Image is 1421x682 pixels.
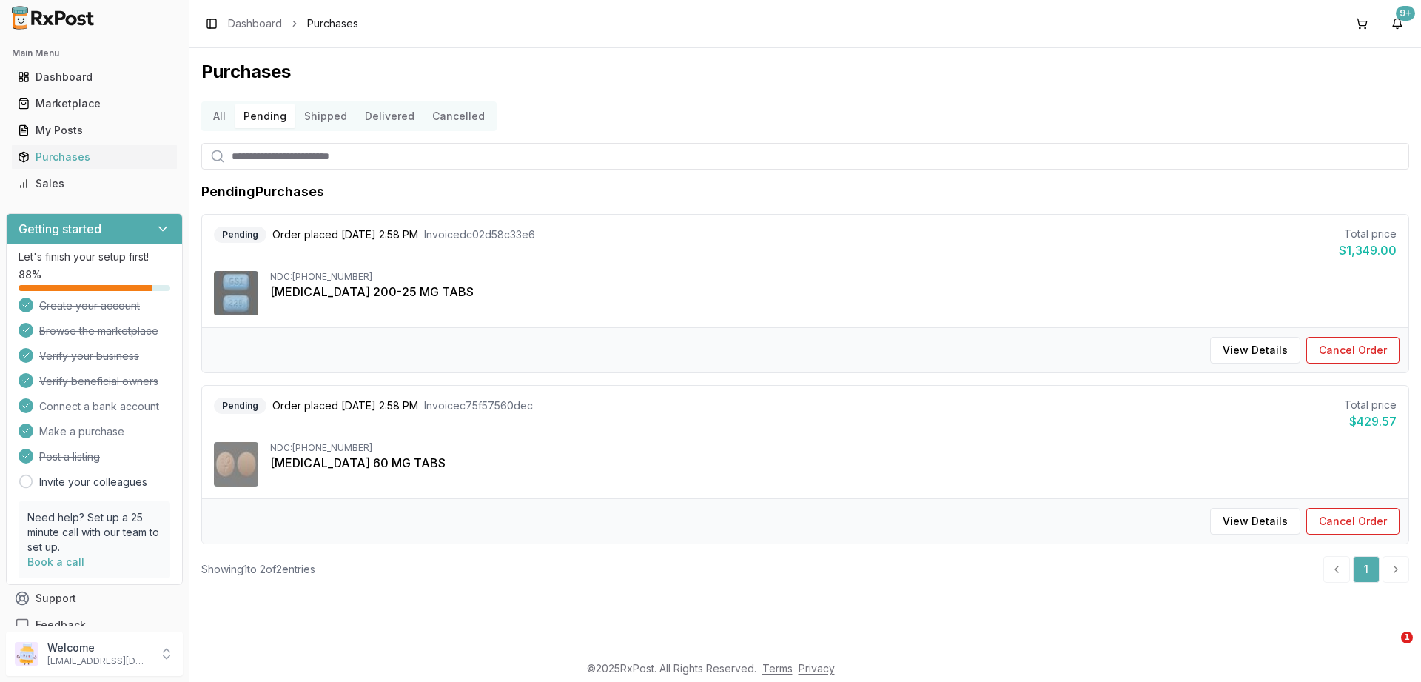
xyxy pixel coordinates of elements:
button: Pending [235,104,295,128]
button: Marketplace [6,92,183,116]
img: RxPost Logo [6,6,101,30]
button: All [204,104,235,128]
img: Descovy 200-25 MG TABS [214,271,258,315]
a: Privacy [799,662,835,675]
button: Cancel Order [1306,508,1400,535]
button: 9+ [1385,12,1409,36]
span: Invoice c75f57560dec [424,398,533,413]
span: 1 [1401,632,1413,643]
div: Pending [214,398,266,414]
button: Sales [6,172,183,195]
button: My Posts [6,118,183,142]
button: View Details [1210,508,1300,535]
button: Cancelled [423,104,494,128]
div: Total price [1339,227,1397,241]
div: Showing 1 to 2 of 2 entries [201,562,315,577]
nav: breadcrumb [228,16,358,31]
button: Support [6,585,183,612]
span: Create your account [39,298,140,313]
button: Feedback [6,612,183,638]
span: Feedback [36,618,86,632]
div: $429.57 [1344,412,1397,430]
span: Verify beneficial owners [39,374,158,389]
span: Post a listing [39,449,100,464]
a: Dashboard [12,64,177,90]
a: Terms [762,662,793,675]
button: Cancel Order [1306,337,1400,364]
img: User avatar [15,642,38,666]
div: Dashboard [18,70,171,84]
div: Sales [18,176,171,191]
div: Marketplace [18,96,171,111]
div: $1,349.00 [1339,241,1397,259]
h1: Purchases [201,60,1409,84]
a: Purchases [12,144,177,170]
div: 9+ [1396,6,1415,21]
nav: pagination [1323,556,1409,583]
img: Brilinta 60 MG TABS [214,442,258,487]
p: [EMAIL_ADDRESS][DOMAIN_NAME] [47,655,150,667]
div: Total price [1344,398,1397,412]
div: Purchases [18,150,171,164]
a: Book a call [27,555,84,568]
span: Order placed [DATE] 2:58 PM [272,398,418,413]
h2: Main Menu [12,47,177,59]
a: Sales [12,170,177,197]
div: NDC: [PHONE_NUMBER] [270,442,1397,454]
iframe: Intercom live chat [1371,632,1406,667]
button: View Details [1210,337,1300,364]
a: My Posts [12,117,177,144]
a: 1 [1353,556,1380,583]
span: Purchases [307,16,358,31]
span: Order placed [DATE] 2:58 PM [272,227,418,242]
span: Invoice dc02d58c33e6 [424,227,535,242]
h1: Pending Purchases [201,181,324,202]
button: Shipped [295,104,356,128]
div: [MEDICAL_DATA] 200-25 MG TABS [270,283,1397,301]
span: Connect a bank account [39,399,159,414]
p: Let's finish your setup first! [19,250,170,264]
span: Make a purchase [39,424,124,439]
div: [MEDICAL_DATA] 60 MG TABS [270,454,1397,472]
p: Welcome [47,641,150,655]
a: Invite your colleagues [39,475,147,489]
div: My Posts [18,123,171,138]
span: Verify your business [39,349,139,364]
a: Marketplace [12,90,177,117]
div: NDC: [PHONE_NUMBER] [270,271,1397,283]
button: Dashboard [6,65,183,89]
button: Purchases [6,145,183,169]
h3: Getting started [19,220,101,238]
a: Dashboard [228,16,282,31]
button: Delivered [356,104,423,128]
p: Need help? Set up a 25 minute call with our team to set up. [27,510,161,555]
div: Pending [214,227,266,243]
span: 88 % [19,267,41,282]
span: Browse the marketplace [39,324,158,338]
